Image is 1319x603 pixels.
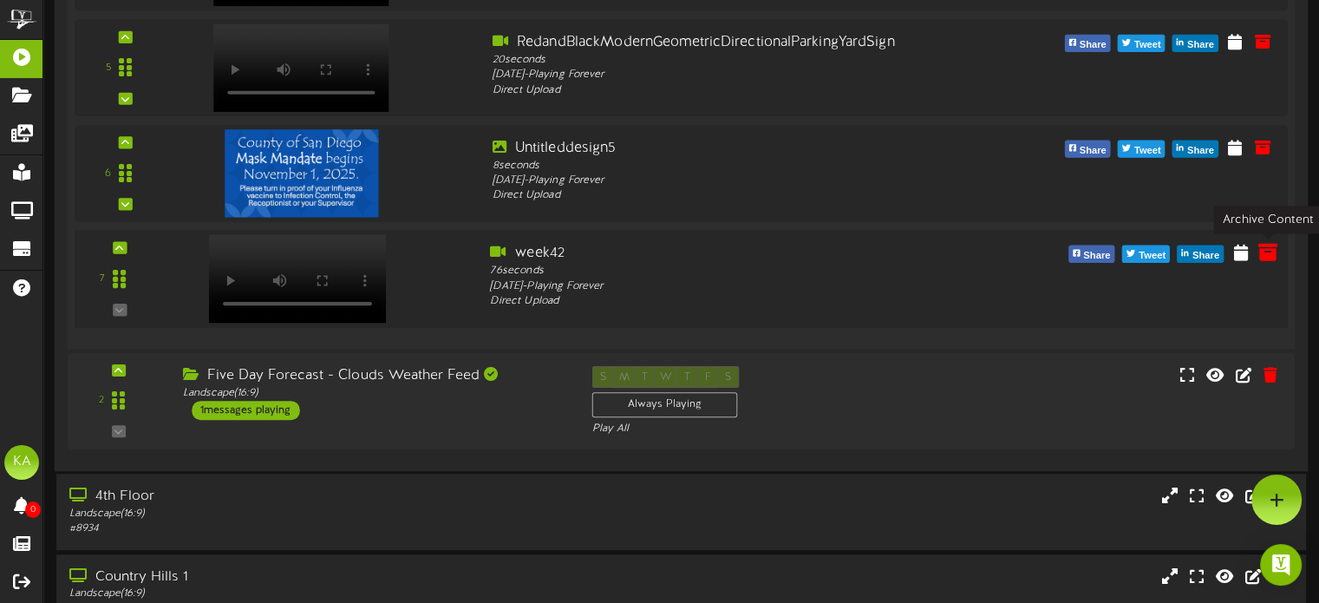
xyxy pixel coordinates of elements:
[490,264,974,279] div: 76 seconds
[1131,36,1165,55] span: Tweet
[105,166,111,180] div: 6
[1260,544,1302,586] div: Open Intercom Messenger
[490,294,974,310] div: Direct Upload
[592,422,873,436] div: Play All
[1184,141,1218,161] span: Share
[1122,246,1170,263] button: Tweet
[493,68,972,82] div: [DATE] - Playing Forever
[1076,141,1110,161] span: Share
[4,445,39,480] div: KA
[69,507,564,521] div: Landscape ( 16:9 )
[493,53,972,68] div: 20 seconds
[493,138,972,158] div: Untitleddesign5
[1131,141,1165,161] span: Tweet
[183,386,566,401] div: Landscape ( 16:9 )
[493,188,972,203] div: Direct Upload
[69,521,564,536] div: # 8934
[1118,141,1166,158] button: Tweet
[490,279,974,294] div: [DATE] - Playing Forever
[25,501,41,518] span: 0
[490,243,974,263] div: week42
[1076,36,1110,55] span: Share
[1189,246,1223,265] span: Share
[493,83,972,98] div: Direct Upload
[493,174,972,188] div: [DATE] - Playing Forever
[225,129,378,217] img: 59673a0c-b477-4aaf-b1d8-6c4323e628b2.png
[1064,141,1110,158] button: Share
[69,487,564,507] div: 4th Floor
[493,158,972,173] div: 8 seconds
[1177,246,1224,263] button: Share
[1172,141,1218,158] button: Share
[192,401,299,420] div: 1 messages playing
[1080,246,1113,265] span: Share
[1068,246,1115,263] button: Share
[69,567,564,587] div: Country Hills 1
[592,392,738,417] div: Always Playing
[493,33,972,53] div: RedandBlackModernGeometricDirectionalParkingYardSign
[1064,35,1110,52] button: Share
[1118,35,1166,52] button: Tweet
[69,587,564,601] div: Landscape ( 16:9 )
[183,366,566,386] div: Five Day Forecast - Clouds Weather Feed
[1135,246,1169,265] span: Tweet
[1172,35,1218,52] button: Share
[1184,36,1218,55] span: Share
